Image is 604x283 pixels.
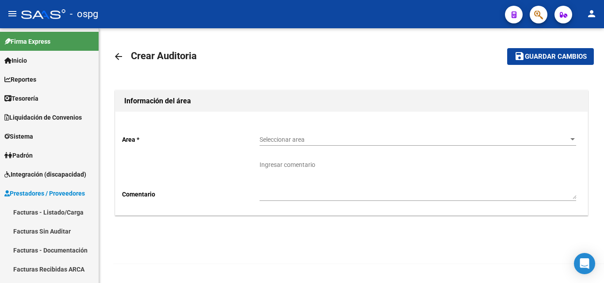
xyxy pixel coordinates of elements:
[122,189,260,199] p: Comentario
[4,94,38,103] span: Tesorería
[70,4,98,24] span: - ospg
[113,51,124,62] mat-icon: arrow_back
[4,37,50,46] span: Firma Express
[574,253,595,274] div: Open Intercom Messenger
[4,56,27,65] span: Inicio
[4,113,82,122] span: Liquidación de Convenios
[4,170,86,179] span: Integración (discapacidad)
[4,151,33,160] span: Padrón
[122,135,260,144] p: Area *
[131,50,197,61] span: Crear Auditoria
[7,8,18,19] mat-icon: menu
[4,75,36,84] span: Reportes
[507,48,594,64] button: Guardar cambios
[260,136,568,143] span: Seleccionar area
[4,189,85,198] span: Prestadores / Proveedores
[586,8,597,19] mat-icon: person
[124,94,579,108] h1: Información del área
[4,132,33,141] span: Sistema
[525,53,587,61] span: Guardar cambios
[514,51,525,61] mat-icon: save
